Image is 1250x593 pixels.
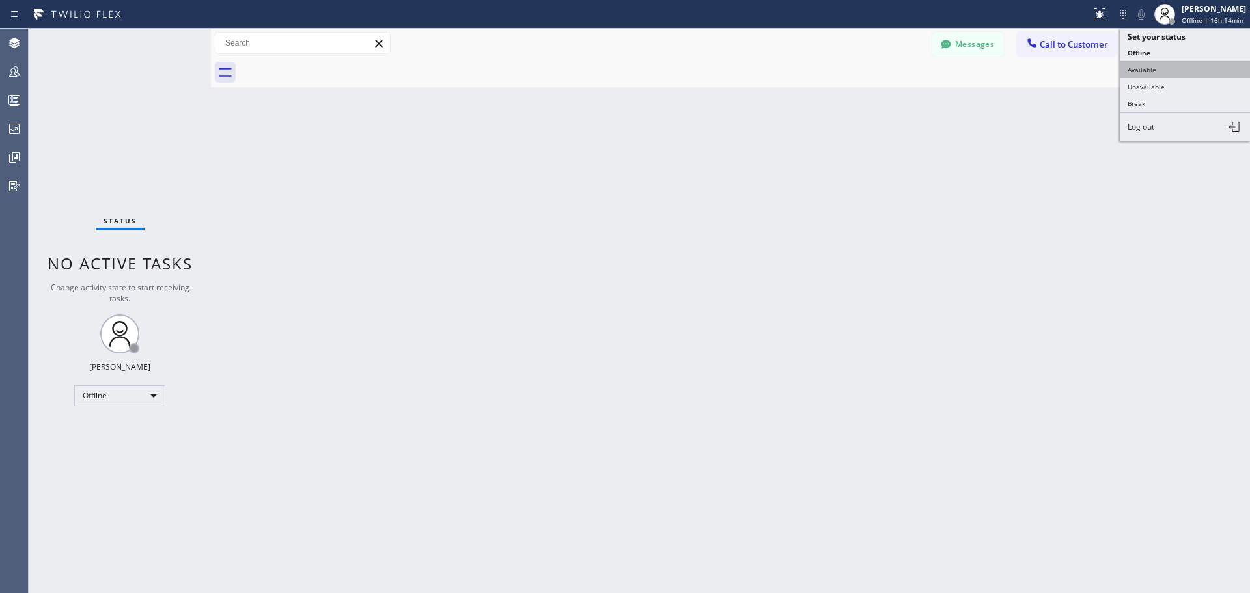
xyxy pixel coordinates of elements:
div: [PERSON_NAME] [1182,3,1246,14]
span: Call to Customer [1040,38,1108,50]
button: Call to Customer [1017,32,1117,57]
div: Offline [74,385,165,406]
span: Status [104,216,137,225]
button: Messages [932,32,1004,57]
button: Mute [1132,5,1150,23]
div: [PERSON_NAME] [89,361,150,372]
span: Offline | 16h 14min [1182,16,1243,25]
span: Change activity state to start receiving tasks. [51,282,189,304]
input: Search [215,33,390,53]
span: No active tasks [48,253,193,274]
